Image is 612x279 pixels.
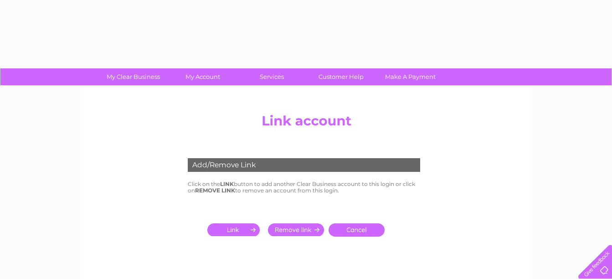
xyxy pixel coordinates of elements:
a: Customer Help [303,68,379,85]
a: My Clear Business [96,68,171,85]
td: Click on the button to add another Clear Business account to this login or click on to remove an ... [185,179,427,196]
div: Add/Remove Link [188,158,420,172]
a: Make A Payment [373,68,448,85]
b: LINK [220,181,234,187]
input: Submit [207,223,263,236]
input: Submit [268,223,324,236]
b: REMOVE LINK [195,187,235,194]
a: Services [234,68,309,85]
a: My Account [165,68,240,85]
a: Cancel [329,223,385,237]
